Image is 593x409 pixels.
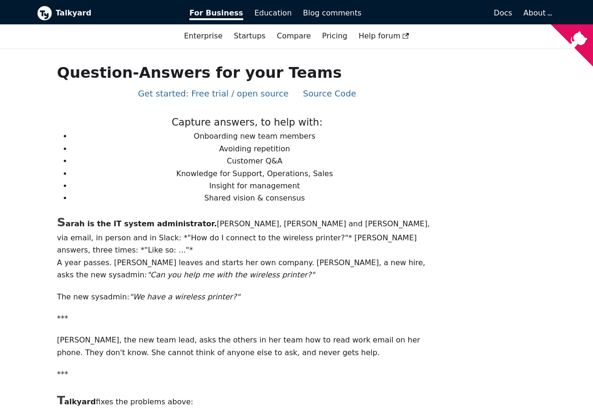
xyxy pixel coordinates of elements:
[57,397,96,406] b: alkyard
[353,28,415,44] a: Help forum
[189,8,243,20] span: For Business
[277,31,311,40] a: Compare
[524,8,551,17] a: About
[57,114,437,131] p: Capture answers, to help with:
[57,334,437,359] p: [PERSON_NAME], the new team lead, asks the others in her team how to read work email on her phone...
[249,5,298,21] a: Education
[138,89,288,98] a: Get started: Free trial / open source
[303,8,361,17] span: Blog comments
[57,219,217,228] b: arah is the IT system administrator.
[494,8,512,17] span: Docs
[255,8,292,17] span: Education
[57,257,437,282] p: A year passes. [PERSON_NAME] leaves and starts her own company. [PERSON_NAME], a new hire, asks t...
[57,393,64,407] span: T
[72,130,437,142] li: Onboarding new team members
[57,63,437,82] h1: Question-Answers for your Teams
[129,292,240,301] em: "We have a wireless printer?"
[37,6,177,21] a: Talkyard logoTalkyard
[57,291,437,303] p: The new sysadmin:
[72,168,437,180] li: Knowledge for Support, Operations, Sales
[178,28,228,44] a: Enterprise
[72,180,437,192] li: Insight for management
[72,143,437,155] li: Avoiding repetition
[303,89,356,98] a: Source Code
[56,7,177,19] b: Talkyard
[37,6,52,21] img: Talkyard logo
[297,5,367,21] a: Blog comments
[72,155,437,167] li: Customer Q&A
[359,31,409,40] span: Help forum
[184,5,249,21] a: For Business
[367,5,518,21] a: Docs
[72,192,437,204] li: Shared vision & consensus
[147,270,315,279] em: "Can you help me with the wireless printer?"
[228,28,271,44] a: Startups
[57,215,65,229] span: S
[316,28,353,44] a: Pricing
